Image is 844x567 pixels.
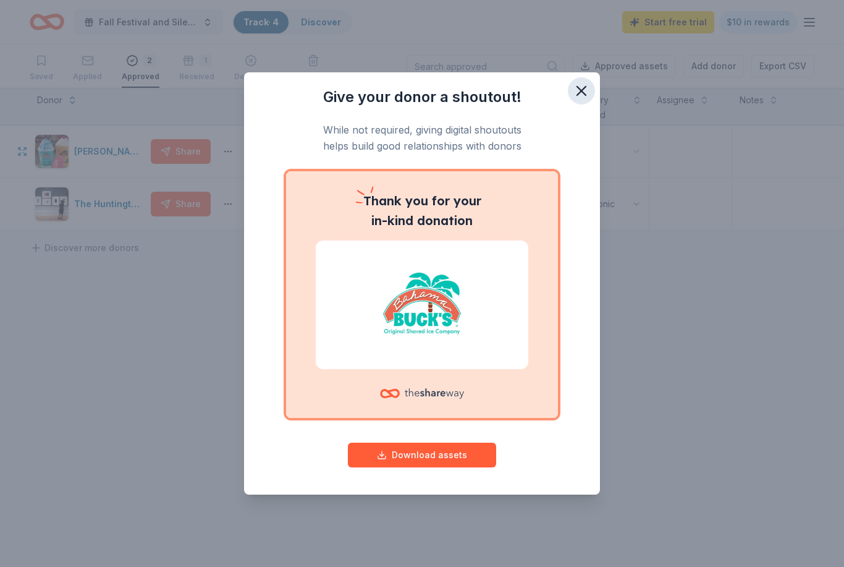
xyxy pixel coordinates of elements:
button: Download assets [348,443,496,467]
img: Bahama Buck's [331,265,513,344]
p: While not required, giving digital shoutouts helps build good relationships with donors [269,122,575,155]
h3: Give your donor a shoutout! [269,87,575,107]
p: you for your in-kind donation [316,191,528,231]
span: Thank [363,193,402,208]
